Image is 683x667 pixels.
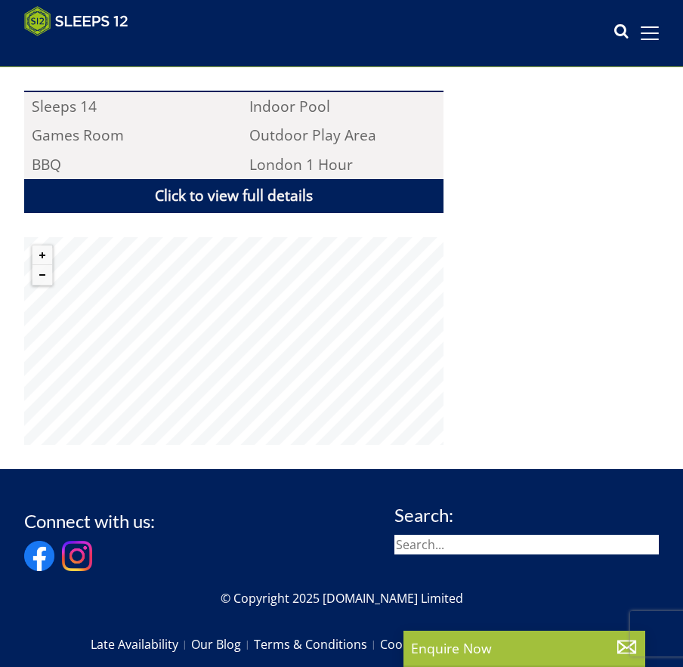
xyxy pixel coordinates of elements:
[24,511,155,531] h3: Connect with us:
[24,122,225,150] li: Games Room
[91,631,191,657] a: Late Availability
[24,589,659,607] p: © Copyright 2025 [DOMAIN_NAME] Limited
[62,541,92,571] img: Instagram
[394,505,659,525] h3: Search:
[242,92,443,121] li: Indoor Pool
[24,6,128,36] img: Sleeps 12
[411,638,638,658] p: Enquire Now
[24,92,225,121] li: Sleeps 14
[254,631,380,657] a: Terms & Conditions
[24,237,443,445] canvas: Map
[32,265,52,285] button: Zoom out
[191,631,254,657] a: Our Blog
[32,245,52,265] button: Zoom in
[242,122,443,150] li: Outdoor Play Area
[24,150,225,179] li: BBQ
[24,179,443,213] a: Click to view full details
[242,150,443,179] li: London 1 Hour
[17,45,175,58] iframe: Customer reviews powered by Trustpilot
[380,631,468,657] a: Cookie Policy
[394,535,659,554] input: Search...
[24,541,54,571] img: Facebook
